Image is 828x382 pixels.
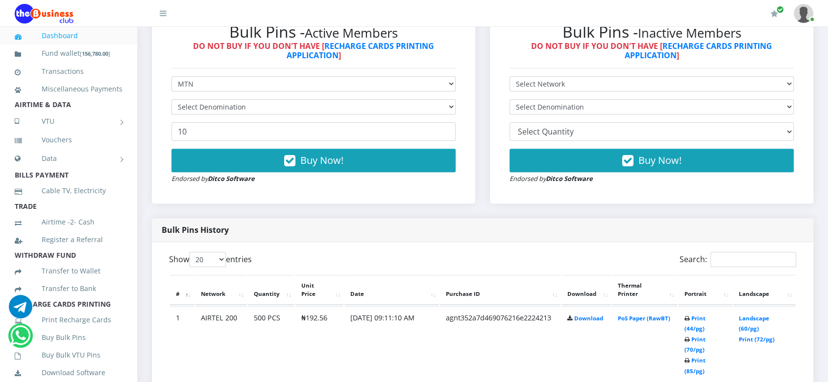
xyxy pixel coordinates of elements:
th: Quantity: activate to sort column ascending [248,275,294,305]
a: RECHARGE CARDS PRINTING APPLICATION [625,41,773,61]
a: Register a Referral [15,228,122,251]
a: Airtime -2- Cash [15,211,122,233]
a: Cable TV, Electricity [15,180,122,202]
a: PoS Paper (RawBT) [618,315,670,322]
select: Showentries [189,252,226,267]
label: Search: [680,252,796,267]
a: Chat for support [9,302,32,318]
small: Inactive Members [638,24,741,42]
th: Unit Price: activate to sort column ascending [295,275,343,305]
a: VTU [15,109,122,134]
input: Search: [710,252,796,267]
th: Landscape: activate to sort column ascending [733,275,795,305]
button: Buy Now! [510,149,794,172]
i: Renew/Upgrade Subscription [771,10,778,18]
a: Vouchers [15,129,122,151]
input: Enter Quantity [171,122,456,141]
a: Data [15,146,122,171]
td: [DATE] 09:11:10 AM [344,306,439,382]
a: Print Recharge Cards [15,309,122,331]
a: Buy Bulk VTU Pins [15,344,122,366]
small: [ ] [80,50,110,57]
small: Active Members [305,24,398,42]
a: Transfer to Wallet [15,260,122,282]
th: Date: activate to sort column ascending [344,275,439,305]
strong: Bulk Pins History [162,225,229,235]
strong: Ditco Software [546,174,593,183]
a: Download [574,315,603,322]
small: Endorsed by [510,174,593,183]
a: Print (72/pg) [739,336,775,343]
a: Transfer to Bank [15,277,122,300]
a: Print (44/pg) [684,315,706,333]
a: Transactions [15,60,122,83]
span: Buy Now! [300,154,343,167]
span: Renew/Upgrade Subscription [777,6,784,13]
th: Portrait: activate to sort column ascending [679,275,732,305]
th: Network: activate to sort column ascending [195,275,247,305]
img: Logo [15,4,73,23]
td: 500 PCS [248,306,294,382]
a: Print (85/pg) [684,357,706,375]
span: Buy Now! [638,154,682,167]
a: Chat for support [10,331,30,347]
strong: DO NOT BUY IF YOU DON'T HAVE [ ] [193,41,434,61]
a: Buy Bulk Pins [15,326,122,349]
strong: Ditco Software [208,174,255,183]
a: Landscape (60/pg) [739,315,769,333]
td: ₦192.56 [295,306,343,382]
th: Download: activate to sort column ascending [561,275,611,305]
a: RECHARGE CARDS PRINTING APPLICATION [287,41,435,61]
strong: DO NOT BUY IF YOU DON'T HAVE [ ] [531,41,772,61]
th: #: activate to sort column descending [170,275,194,305]
label: Show entries [169,252,252,267]
td: AIRTEL 200 [195,306,247,382]
a: Dashboard [15,24,122,47]
th: Purchase ID: activate to sort column ascending [440,275,560,305]
h2: Bulk Pins - [171,22,456,41]
small: Endorsed by [171,174,255,183]
b: 156,780.00 [82,50,108,57]
td: 1 [170,306,194,382]
button: Buy Now! [171,149,456,172]
h2: Bulk Pins - [510,22,794,41]
a: Miscellaneous Payments [15,78,122,100]
th: Thermal Printer: activate to sort column ascending [612,275,678,305]
a: Print (70/pg) [684,336,706,354]
img: User [794,4,813,23]
a: Fund wallet[156,780.00] [15,42,122,65]
td: agnt352a7d469076216e2224213 [440,306,560,382]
